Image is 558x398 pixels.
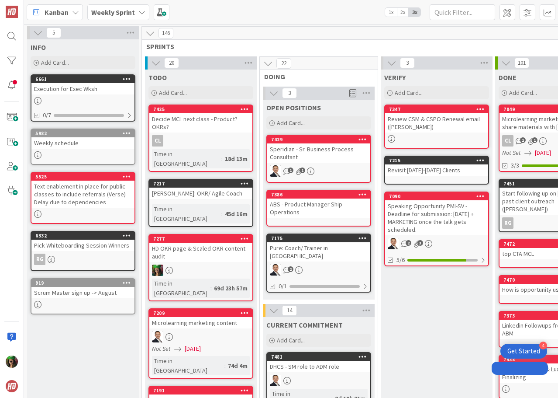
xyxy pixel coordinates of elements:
[282,305,297,316] span: 14
[389,193,488,199] div: 7090
[270,375,281,386] img: SL
[502,135,513,147] div: CL
[149,135,252,147] div: CL
[31,278,135,314] a: 919Scrum Master sign up -> August
[389,106,488,112] div: 7347
[520,137,526,143] span: 1
[34,254,45,265] div: RG
[385,8,397,17] span: 1x
[266,135,371,183] a: 7429Speridian - Sr. Business Process ConsultantSL
[221,209,223,219] span: :
[267,353,370,372] div: 7481DHCS - SM role to ADM role
[31,254,134,265] div: RG
[46,28,61,38] span: 5
[149,235,252,243] div: 7277
[41,59,69,66] span: Add Card...
[148,105,253,172] a: 7425Decide MCL next class - Product? OKRs?CLTime in [GEOGRAPHIC_DATA]:18d 13m
[535,148,551,157] span: [DATE]
[385,157,488,164] div: 7215
[149,317,252,328] div: Microlearning marketing content
[532,137,537,143] span: 1
[35,76,134,82] div: 6661
[385,192,488,235] div: 7090Speaking Opportunity PMI-SV - Deadline for submission: [DATE] + MARKETING once the talk gets ...
[430,4,495,20] input: Quick Filter...
[35,233,134,239] div: 6332
[152,265,163,276] img: SL
[270,264,281,276] img: SL
[385,238,488,249] div: SL
[507,347,540,356] div: Get Started
[6,6,18,18] img: Visit kanbanzone.com
[267,191,370,199] div: 7386
[31,232,134,240] div: 6332
[385,200,488,235] div: Speaking Opportunity PMI-SV - Deadline for submission: [DATE] + MARKETING once the talk gets sche...
[224,361,226,370] span: :
[152,135,163,147] div: CL
[509,89,537,97] span: Add Card...
[385,164,488,176] div: Revisit [DATE]-[DATE] Clients
[212,283,250,293] div: 69d 23h 57m
[149,243,252,262] div: HD OKR page & Scaled OKR content audit
[35,130,134,136] div: 5982
[267,199,370,218] div: ABS - Product Manager Ship Operations
[267,361,370,372] div: DHCS - SM role to ADM role
[6,356,18,368] img: SL
[31,287,134,298] div: Scrum Master sign up -> August
[271,354,370,360] div: 7481
[266,234,371,293] a: 7175Pure: Coach/ Trainer in [GEOGRAPHIC_DATA]SL0/1
[384,156,489,185] a: 7215Revisit [DATE]-[DATE] Clients
[152,279,210,298] div: Time in [GEOGRAPHIC_DATA]
[417,240,423,246] span: 3
[500,344,547,359] div: Open Get Started checklist, remaining modules: 4
[385,105,488,133] div: 7347Review CSM & CSPO Renewal email ([PERSON_NAME])
[267,242,370,262] div: Pure: Coach/ Trainer in [GEOGRAPHIC_DATA]
[91,8,135,17] b: Weekly Sprint
[389,157,488,164] div: 7215
[35,280,134,286] div: 919
[267,264,370,276] div: SL
[149,387,252,395] div: 7191
[152,204,221,223] div: Time in [GEOGRAPHIC_DATA]
[267,375,370,386] div: SL
[35,174,134,180] div: 5525
[31,74,135,122] a: 6661Execution for Exec Wksh0/7
[149,188,252,199] div: [PERSON_NAME]: OKR/ Agile Coach
[31,75,134,94] div: 6661Execution for Exec Wksh
[288,168,293,173] span: 1
[31,181,134,208] div: Text enablement in place for public classes to include referrals (Verse) Delay due to dependencies
[267,353,370,361] div: 7481
[384,105,489,149] a: 7347Review CSM & CSPO Renewal email ([PERSON_NAME])
[164,58,179,68] span: 20
[267,234,370,242] div: 7175
[267,165,370,177] div: SL
[159,89,187,97] span: Add Card...
[31,232,134,251] div: 6332Pick Whiteboarding Session Winners
[385,113,488,133] div: Review CSM & CSPO Renewal email ([PERSON_NAME])
[266,103,321,112] span: OPEN POSITIONS
[267,136,370,143] div: 7429
[148,73,167,82] span: TODO
[270,165,281,177] img: SL
[152,345,171,353] i: Not Set
[396,255,405,265] span: 5/6
[153,236,252,242] div: 7277
[31,137,134,149] div: Weekly schedule
[388,238,399,249] img: SL
[385,192,488,200] div: 7090
[282,88,297,98] span: 3
[152,331,163,342] img: SL
[511,161,519,170] span: 3/3
[149,331,252,342] div: SL
[149,309,252,317] div: 7209
[223,209,250,219] div: 45d 16m
[31,43,46,52] span: INFO
[149,113,252,133] div: Decide MCL next class - Product? OKRs?
[271,192,370,198] div: 7386
[385,157,488,176] div: 7215Revisit [DATE]-[DATE] Clients
[267,136,370,163] div: 7429Speridian - Sr. Business Process Consultant
[271,235,370,241] div: 7175
[395,89,423,97] span: Add Card...
[149,180,252,199] div: 7217[PERSON_NAME]: OKR/ Agile Coach
[153,106,252,112] div: 7425
[271,136,370,143] div: 7429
